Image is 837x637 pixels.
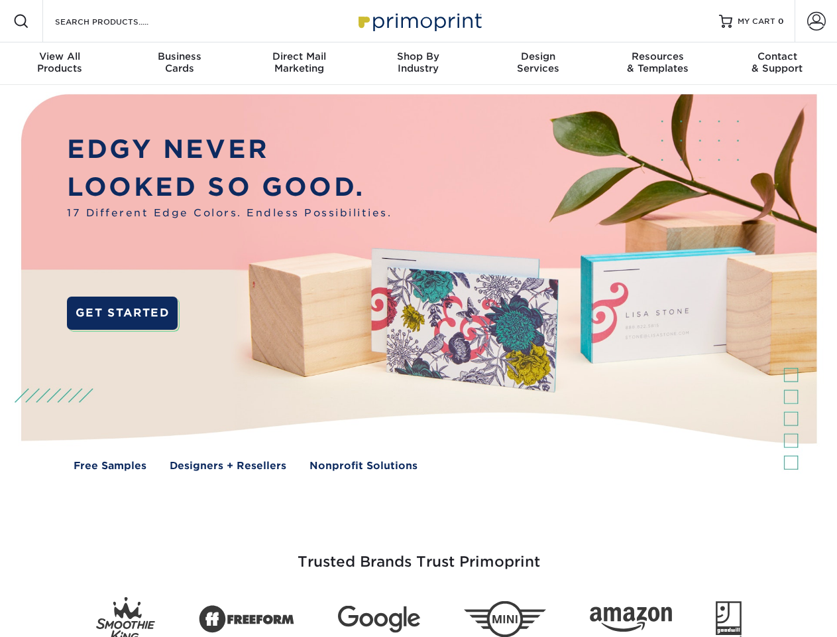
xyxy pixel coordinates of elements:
a: Designers + Resellers [170,459,286,474]
a: GET STARTED [67,297,178,330]
img: Primoprint [353,7,485,35]
h3: Trusted Brands Trust Primoprint [31,522,807,587]
a: BusinessCards [119,42,239,85]
div: & Support [718,50,837,74]
span: Business [119,50,239,62]
div: Industry [359,50,478,74]
p: EDGY NEVER [67,131,392,169]
p: LOOKED SO GOOD. [67,169,392,206]
span: MY CART [738,16,775,27]
span: Resources [598,50,717,62]
span: Shop By [359,50,478,62]
input: SEARCH PRODUCTS..... [54,13,183,29]
a: DesignServices [478,42,598,85]
span: Direct Mail [239,50,359,62]
img: Amazon [590,607,672,632]
a: Direct MailMarketing [239,42,359,85]
span: 17 Different Edge Colors. Endless Possibilities. [67,206,392,221]
span: Design [478,50,598,62]
a: Free Samples [74,459,146,474]
img: Google [338,606,420,633]
div: Marketing [239,50,359,74]
a: Resources& Templates [598,42,717,85]
a: Shop ByIndustry [359,42,478,85]
div: & Templates [598,50,717,74]
div: Services [478,50,598,74]
div: Cards [119,50,239,74]
span: Contact [718,50,837,62]
span: 0 [778,17,784,26]
a: Contact& Support [718,42,837,85]
a: Nonprofit Solutions [309,459,418,474]
img: Goodwill [716,601,742,637]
